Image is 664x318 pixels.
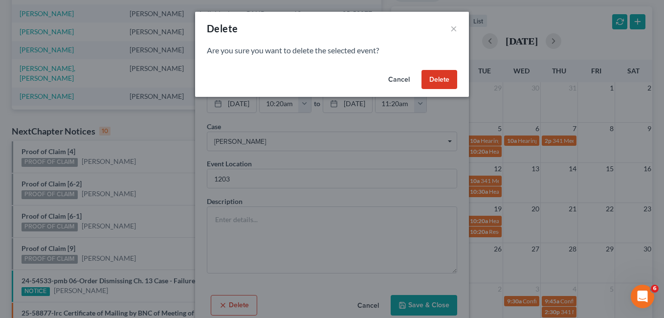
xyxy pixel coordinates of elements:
span: 6 [651,285,659,293]
button: × [450,23,457,34]
iframe: Intercom live chat [631,285,654,308]
button: Cancel [380,70,418,90]
p: Are you sure you want to delete the selected event? [207,45,457,56]
div: Delete [207,22,238,35]
button: Delete [421,70,457,90]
